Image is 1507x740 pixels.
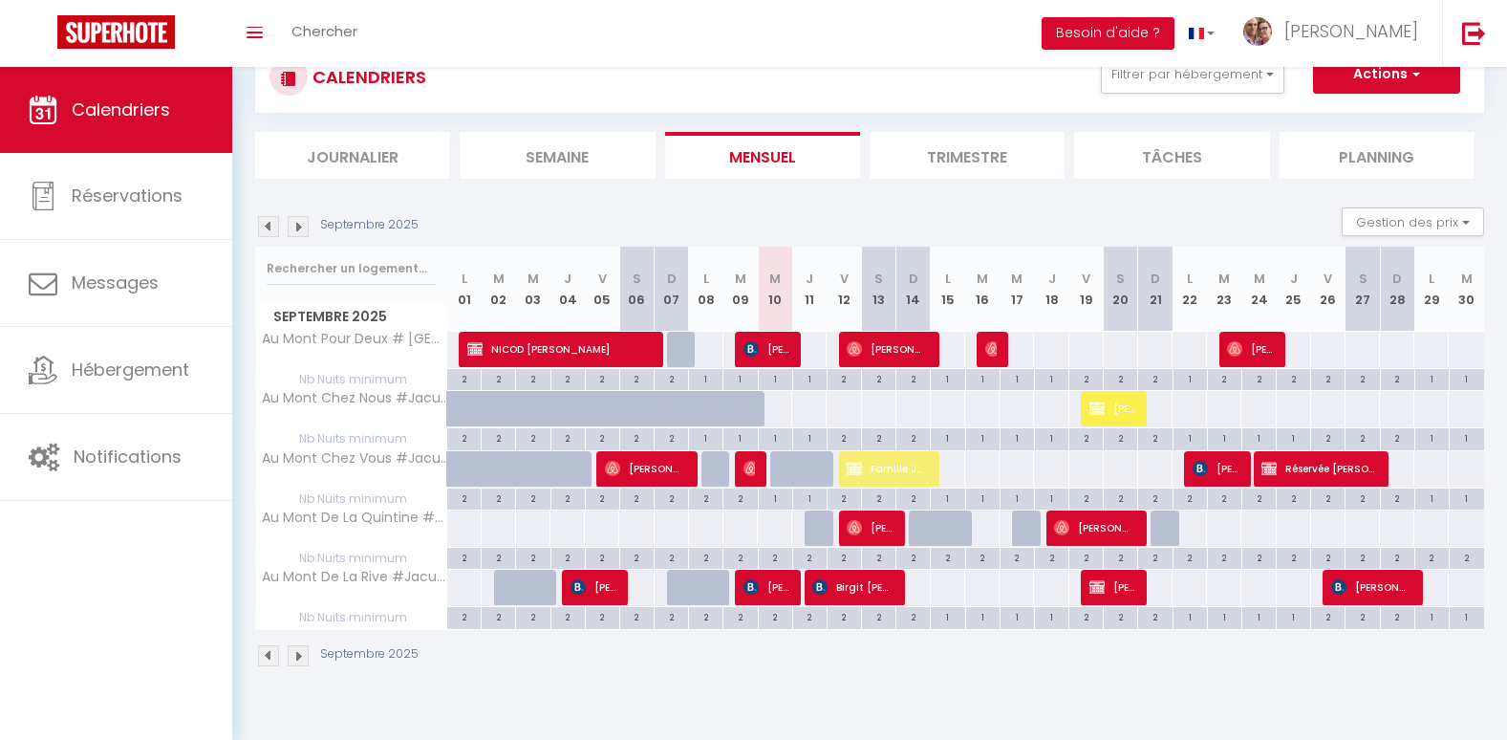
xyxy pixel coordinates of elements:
[759,489,792,507] div: 1
[1042,17,1174,50] button: Besoin d'aide ?
[985,331,997,367] span: [PERSON_NAME]
[1242,548,1276,566] div: 2
[931,369,964,387] div: 1
[931,489,964,507] div: 1
[828,489,861,507] div: 2
[1242,369,1276,387] div: 2
[1277,247,1311,332] th: 25
[1001,489,1034,507] div: 1
[945,270,951,288] abbr: L
[655,548,688,566] div: 2
[482,607,515,625] div: 2
[1462,21,1486,45] img: logout
[689,489,722,507] div: 2
[1380,247,1414,332] th: 28
[571,569,616,605] span: [PERSON_NAME]
[598,270,607,288] abbr: V
[585,247,619,332] th: 05
[1311,369,1345,387] div: 2
[743,569,789,605] span: [PERSON_NAME]
[966,428,1000,446] div: 1
[667,270,677,288] abbr: D
[267,251,436,286] input: Rechercher un logement...
[447,489,481,507] div: 2
[551,548,585,566] div: 2
[743,450,755,487] span: [PERSON_NAME]
[896,548,930,566] div: 2
[1415,548,1449,566] div: 2
[259,451,450,466] span: Au Mont Chez Vous #Jacuzzi et Vue [GEOGRAPHIC_DATA]#
[1138,247,1173,332] th: 21
[1138,489,1172,507] div: 2
[586,548,619,566] div: 2
[256,428,446,449] span: Nb Nuits minimum
[1208,428,1241,446] div: 1
[493,270,505,288] abbr: M
[320,645,419,664] p: Septembre 2025
[792,247,827,332] th: 11
[1104,548,1137,566] div: 2
[1311,489,1345,507] div: 2
[1193,450,1238,487] span: [PERSON_NAME]
[551,489,585,507] div: 2
[620,489,654,507] div: 2
[1104,369,1137,387] div: 2
[862,369,895,387] div: 2
[1381,607,1414,625] div: 2
[516,489,549,507] div: 2
[689,369,722,387] div: 1
[1450,548,1484,566] div: 2
[723,489,757,507] div: 2
[806,270,813,288] abbr: J
[256,548,446,569] span: Nb Nuits minimum
[689,428,722,446] div: 1
[1116,270,1125,288] abbr: S
[689,247,723,332] th: 08
[1277,428,1310,446] div: 1
[828,607,861,625] div: 2
[15,8,73,65] button: Ouvrir le widget de chat LiveChat
[793,428,827,446] div: 1
[256,369,446,390] span: Nb Nuits minimum
[1290,270,1298,288] abbr: J
[482,369,515,387] div: 2
[1242,428,1276,446] div: 1
[1011,270,1023,288] abbr: M
[1346,548,1379,566] div: 2
[870,132,1065,179] li: Trimestre
[723,369,757,387] div: 1
[72,271,159,294] span: Messages
[482,548,515,566] div: 2
[793,369,827,387] div: 1
[655,489,688,507] div: 2
[723,548,757,566] div: 2
[72,98,170,121] span: Calendriers
[1311,607,1345,625] div: 2
[1284,19,1418,43] span: [PERSON_NAME]
[1450,369,1484,387] div: 1
[1101,55,1284,94] button: Filtrer par hébergement
[1089,390,1135,426] span: [PERSON_NAME]
[1242,607,1276,625] div: 1
[965,247,1000,332] th: 16
[966,489,1000,507] div: 1
[1346,489,1379,507] div: 2
[605,450,685,487] span: [PERSON_NAME]
[467,331,651,367] span: NICOD [PERSON_NAME]
[586,428,619,446] div: 2
[1429,270,1434,288] abbr: L
[1035,607,1068,625] div: 1
[847,450,927,487] span: Famille Jouan
[72,358,189,381] span: Hébergement
[1461,270,1473,288] abbr: M
[759,607,792,625] div: 2
[482,489,515,507] div: 2
[1414,247,1449,332] th: 29
[1069,428,1103,446] div: 2
[862,489,895,507] div: 2
[1104,607,1137,625] div: 2
[527,270,539,288] abbr: M
[1001,548,1034,566] div: 2
[1138,548,1172,566] div: 2
[931,247,965,332] th: 15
